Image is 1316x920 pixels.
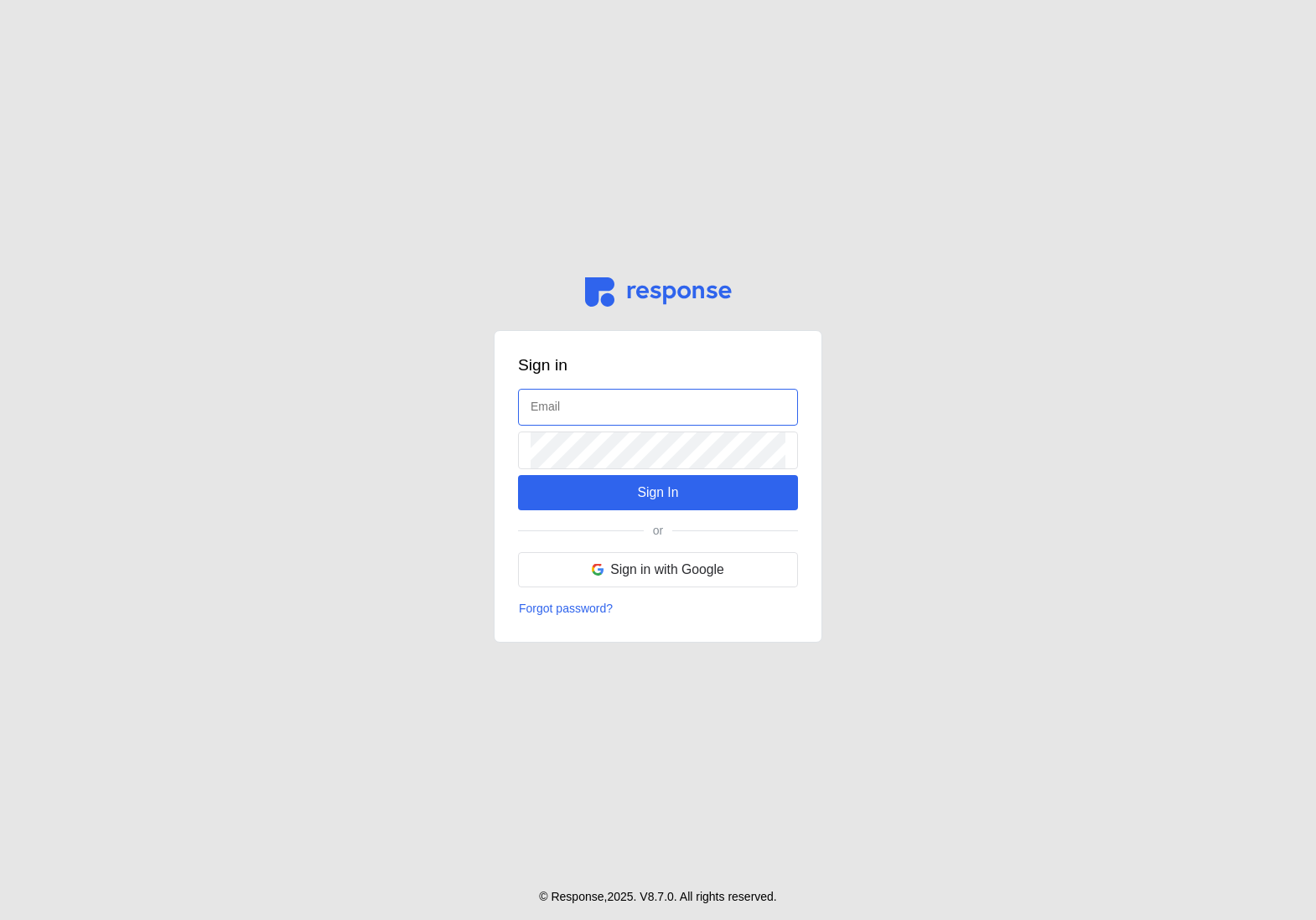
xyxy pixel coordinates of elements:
input: Email [531,390,785,426]
p: Sign In [637,482,678,503]
img: svg%3e [592,564,604,576]
button: Forgot password? [518,599,614,619]
p: or [653,522,663,540]
p: Forgot password? [519,600,613,618]
button: Sign In [518,475,798,510]
h3: Sign in [518,354,798,377]
img: svg%3e [585,277,732,307]
button: Sign in with Google [518,552,798,587]
p: © Response, 2025 . V 8.7.0 . All rights reserved. [539,888,777,907]
p: Sign in with Google [610,559,724,580]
